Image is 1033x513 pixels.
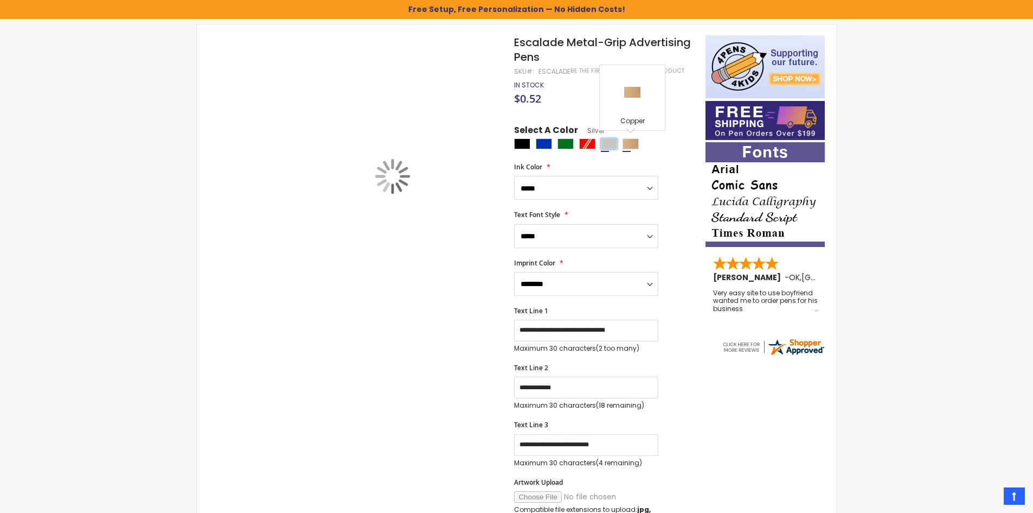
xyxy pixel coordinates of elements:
[801,272,881,283] span: [GEOGRAPHIC_DATA]
[514,162,542,172] span: Ink Color
[623,138,639,149] div: Copper
[596,401,644,410] span: (18 remaining)
[578,126,605,135] span: Silver
[601,138,617,149] div: Silver
[705,35,825,98] img: 4pens 4 kids
[536,138,552,149] div: Blue
[721,350,825,359] a: 4pens.com certificate URL
[1004,487,1025,505] a: Top
[514,459,658,467] p: Maximum 30 characters
[514,210,560,219] span: Text Font Style
[514,344,658,353] p: Maximum 30 characters
[602,117,662,128] div: Copper
[514,138,530,149] div: Black
[570,67,684,75] a: Be the first to review this product
[514,478,563,487] span: Artwork Upload
[514,420,548,429] span: Text Line 3
[514,401,658,410] p: Maximum 30 characters
[596,344,639,353] span: (2 too many)
[713,289,818,313] div: Very easy site to use boyfriend wanted me to order pens for his business
[785,272,881,283] span: - ,
[596,458,642,467] span: (4 remaining)
[721,337,825,357] img: 4pens.com widget logo
[514,67,534,76] strong: SKU
[538,67,570,76] div: Escalade
[514,80,544,90] span: In stock
[514,258,555,268] span: Imprint Color
[514,124,578,139] span: Select A Color
[514,91,541,106] span: $0.52
[705,101,825,140] img: Free shipping on orders over $199
[514,81,544,90] div: Availability
[514,306,548,315] span: Text Line 1
[557,138,574,149] div: Green
[789,272,800,283] span: OK
[705,142,825,247] img: font-personalization-examples
[713,272,785,283] span: [PERSON_NAME]
[514,363,548,372] span: Text Line 2
[514,35,691,65] span: Escalade Metal-Grip Advertising Pens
